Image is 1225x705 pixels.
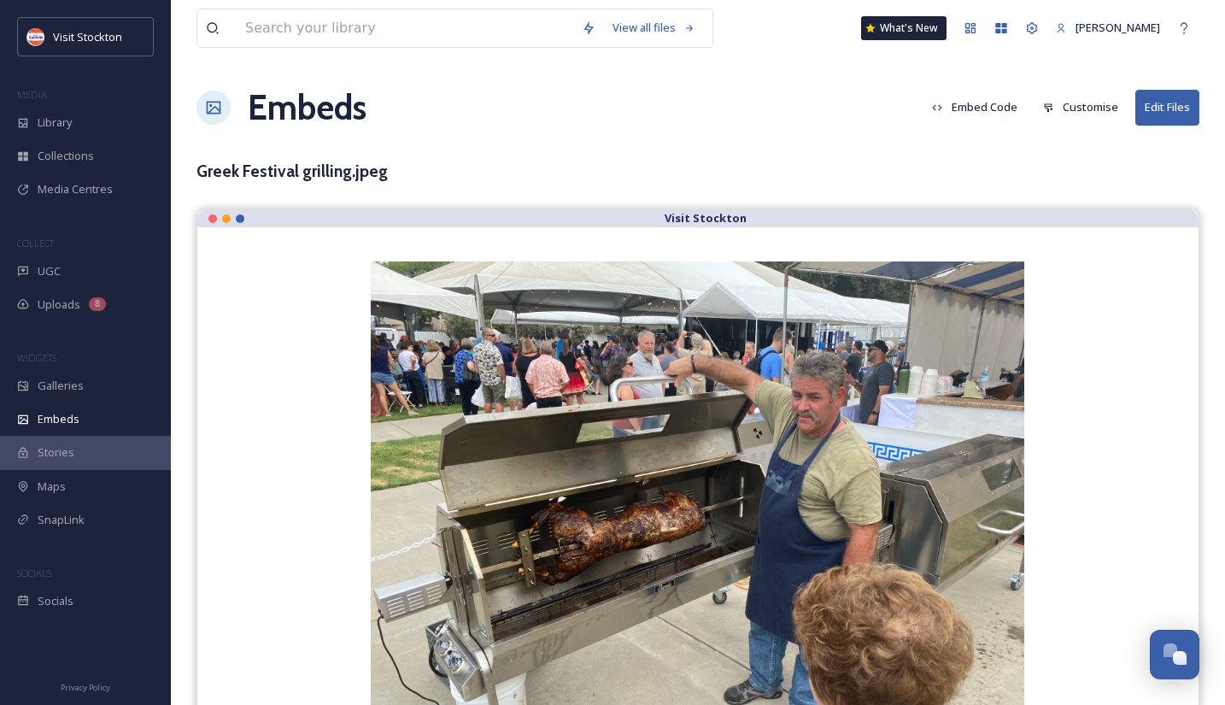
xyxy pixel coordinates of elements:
a: Embeds [248,82,366,133]
button: Customise [1035,91,1127,124]
button: Embed Code [923,91,1026,124]
span: Maps [38,479,66,495]
strong: Visit Stockton [665,210,747,226]
span: COLLECT [17,237,54,250]
button: Edit Files [1135,90,1199,125]
span: MEDIA [17,88,47,101]
span: Stories [38,444,74,461]
img: unnamed.jpeg [27,28,44,45]
div: 8 [89,297,106,311]
span: WIDGETS [17,351,56,364]
a: What's New [861,16,947,40]
span: Media Centres [38,181,113,197]
span: Visit Stockton [53,29,122,44]
span: Privacy Policy [61,682,110,693]
span: Embeds [38,411,79,427]
span: SnapLink [38,512,85,528]
span: Uploads [38,297,80,313]
span: Library [38,115,72,131]
a: [PERSON_NAME] [1047,11,1169,44]
h3: Greek Festival grilling.jpeg [196,159,388,184]
span: Socials [38,593,73,609]
button: Open Chat [1150,630,1199,679]
input: Search your library [237,9,573,47]
span: [PERSON_NAME] [1076,20,1160,35]
a: Privacy Policy [61,676,110,696]
span: Collections [38,148,94,164]
span: UGC [38,263,61,279]
a: View all files [604,11,704,44]
span: Galleries [38,378,84,394]
span: SOCIALS [17,567,51,579]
